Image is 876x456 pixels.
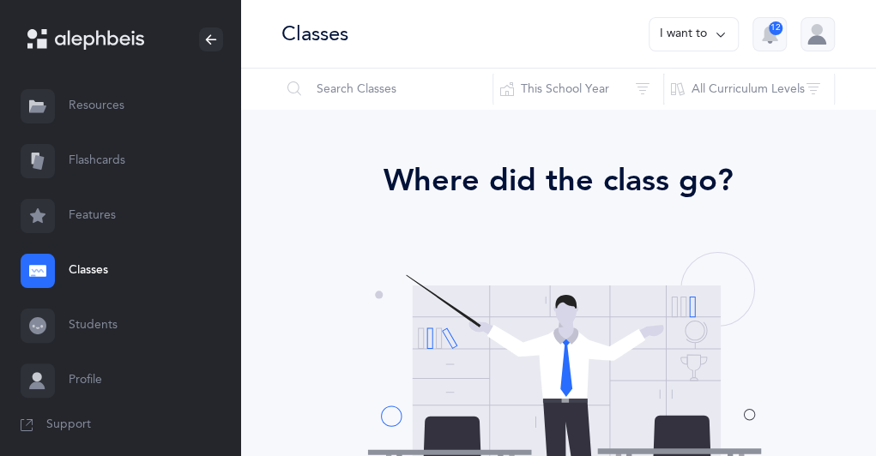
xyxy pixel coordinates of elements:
button: All Curriculum Levels [663,69,835,110]
span: Support [46,417,91,434]
button: I want to [649,17,739,51]
input: Search Classes [281,69,493,110]
div: Where did the class go? [288,158,828,204]
div: 12 [769,21,782,35]
button: 12 [752,17,787,51]
div: Classes [281,20,348,48]
button: This School Year [492,69,664,110]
